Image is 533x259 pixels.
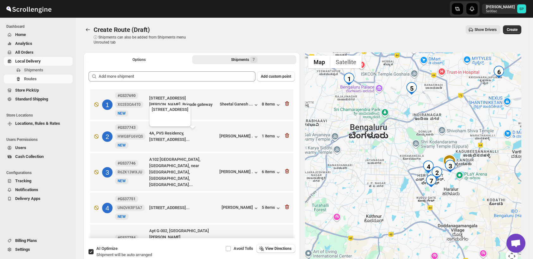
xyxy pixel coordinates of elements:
input: Add more shipment [99,71,255,81]
span: View Directions [265,246,291,251]
button: Show satellite imagery [330,56,362,68]
button: User menu [482,4,527,14]
span: R6ZK13WXJU [118,170,142,175]
button: Analytics [4,39,73,48]
button: Show Drivers [466,25,500,34]
span: Sulakshana Pundle [517,4,526,13]
button: All Orders [4,48,73,57]
button: View Directions [256,244,295,253]
span: Create [507,27,518,32]
span: X02E0OA4T0 [118,102,141,107]
div: [STREET_ADDRESS]... [149,205,219,211]
button: All Route Options [87,55,191,64]
span: Notifications [15,187,38,192]
span: Analytics [15,41,32,46]
span: Avoid Tolls [234,246,253,251]
div: 4 [102,203,113,213]
button: Delivery Apps [4,194,73,203]
div: 2 [102,131,113,142]
button: 8 items [262,102,281,108]
button: [PERSON_NAME] . [219,134,259,140]
div: 7 [425,175,438,187]
div: 1 [343,73,355,85]
span: Add custom point [261,74,291,79]
span: All Orders [15,50,34,55]
button: Billing Plans [4,236,73,245]
button: Add custom point [257,71,295,81]
b: #GS37690 [118,93,136,98]
span: Shipments [24,68,43,72]
button: Selected Shipments [192,55,296,64]
button: 6 items [262,169,281,176]
span: Locations, Rules & Rates [15,121,60,126]
p: ⓘ Shipments can also be added from Shipments menu Unrouted tab [94,35,193,45]
button: Sheetal Ganesh ... [220,102,259,108]
text: SP [519,7,524,11]
button: [PERSON_NAME] [222,205,259,211]
button: Locations, Rules & Rates [4,119,73,128]
span: NEW [118,179,126,183]
span: Store PickUp [15,88,39,93]
button: Notifications [4,185,73,194]
span: Billing Plans [15,238,37,243]
button: Settings [4,245,73,254]
button: Tracking [4,177,73,185]
span: Tracking [15,178,31,183]
span: Local Delivery [15,59,41,63]
span: Users Permissions [6,137,73,142]
button: Cash Collection [4,152,73,161]
button: Home [4,30,73,39]
span: Configurations [6,170,73,175]
button: Routes [4,75,73,83]
span: AI Optimize [96,246,118,251]
span: Shipment will be auto arranged [96,252,152,257]
span: Users [15,145,26,150]
div: 3 [102,167,113,178]
button: Users [4,143,73,152]
button: Create [503,25,521,34]
div: 1 [102,99,113,110]
span: UNQVKRF5A7 [118,205,142,210]
button: Show street map [308,56,330,68]
p: [PERSON_NAME] [486,4,515,9]
span: Create Route (Draft) [94,26,150,33]
div: 2 [431,166,443,179]
span: Options [132,57,146,62]
button: 1 items [262,134,281,140]
div: Selected Shipments [83,66,300,241]
b: #GS37746 [118,161,136,166]
button: [PERSON_NAME] . [219,169,259,176]
div: 4 [422,160,435,173]
div: Open chat [506,234,525,253]
span: Routes [24,76,37,81]
span: Show Drivers [475,27,497,32]
div: 3 [444,160,456,172]
p: 5e00ac [486,9,515,13]
span: NEW [118,143,126,148]
span: NEW [118,111,126,116]
img: ScrollEngine [5,1,52,17]
b: #GS37784 [118,236,136,240]
div: 6 [493,66,505,78]
div: A102 [GEOGRAPHIC_DATA], [GEOGRAPHIC_DATA], near [GEOGRAPHIC_DATA], [GEOGRAPHIC_DATA], [GEOGRAPHIC... [149,156,217,188]
b: #GS37743 [118,125,136,130]
span: Cash Collection [15,154,44,159]
div: 4A, PVS Residency, [STREET_ADDRESS]... [149,130,217,143]
span: Home [15,32,26,37]
div: [STREET_ADDRESS][PERSON_NAME], Brigade gateway app... [149,95,217,114]
div: 5 items [262,205,281,211]
span: HWG8FU6VQS [118,134,143,139]
div: Sheetal Ganesh ... [220,102,253,106]
div: 5 [405,82,418,95]
span: 7 [253,57,255,62]
span: Dashboard [6,24,73,29]
span: Settings [15,247,30,252]
span: Standard Shipping [15,97,48,101]
span: NEW [118,214,126,219]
